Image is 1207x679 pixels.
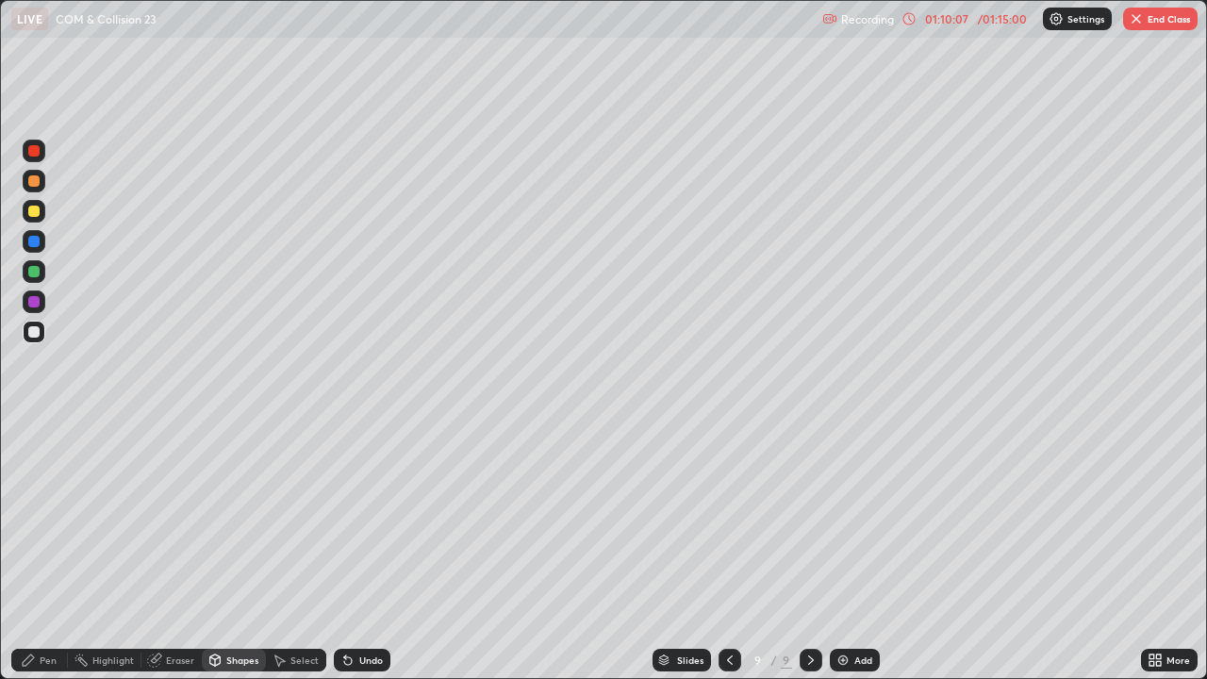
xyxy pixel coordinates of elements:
[17,11,42,26] p: LIVE
[1123,8,1198,30] button: End Class
[822,11,837,26] img: recording.375f2c34.svg
[1049,11,1064,26] img: class-settings-icons
[166,655,194,665] div: Eraser
[40,655,57,665] div: Pen
[841,12,894,26] p: Recording
[749,654,768,666] div: 9
[677,655,703,665] div: Slides
[92,655,134,665] div: Highlight
[781,652,792,669] div: 9
[56,11,157,26] p: COM & Collision 23
[226,655,258,665] div: Shapes
[920,13,973,25] div: 01:10:07
[771,654,777,666] div: /
[1129,11,1144,26] img: end-class-cross
[835,653,851,668] img: add-slide-button
[290,655,319,665] div: Select
[1166,655,1190,665] div: More
[973,13,1032,25] div: / 01:15:00
[359,655,383,665] div: Undo
[1067,14,1104,24] p: Settings
[854,655,872,665] div: Add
